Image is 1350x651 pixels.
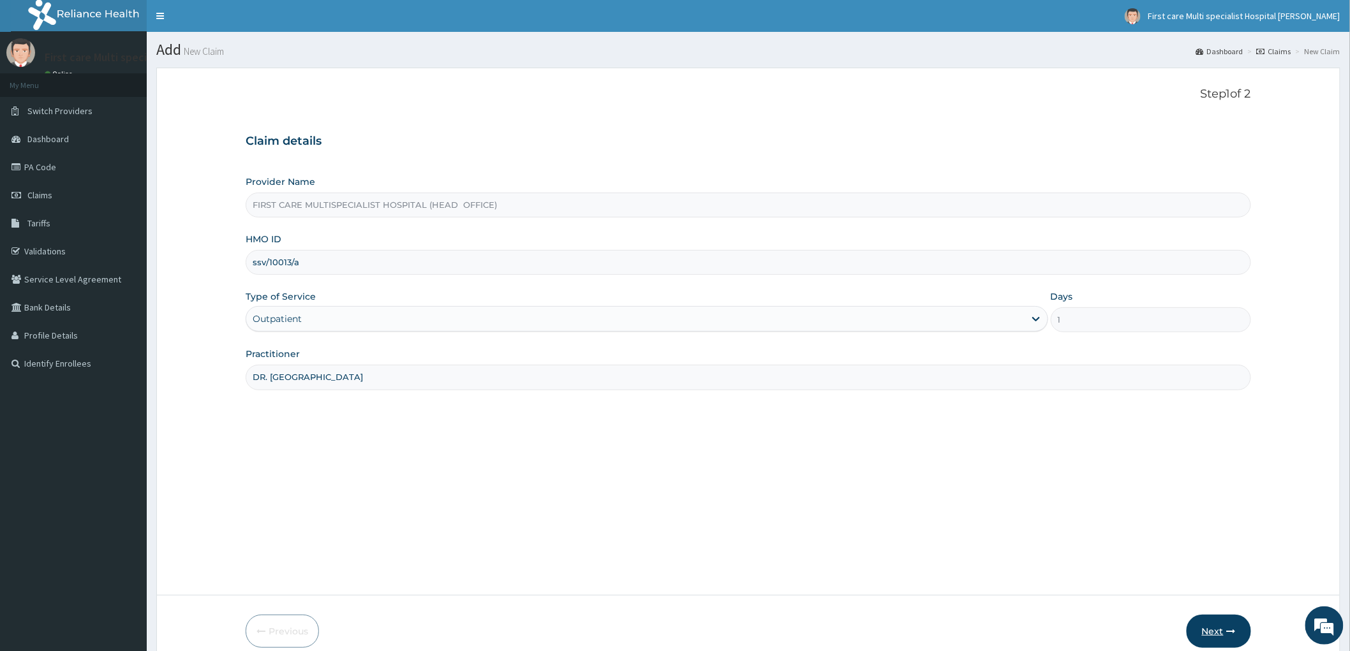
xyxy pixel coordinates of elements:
[27,217,50,229] span: Tariffs
[6,38,35,67] img: User Image
[74,161,176,289] span: We're online!
[27,133,69,145] span: Dashboard
[1125,8,1141,24] img: User Image
[1148,10,1340,22] span: First care Multi specialist Hospital [PERSON_NAME]
[1196,46,1243,57] a: Dashboard
[1293,46,1340,57] li: New Claim
[246,250,1251,275] input: Enter HMO ID
[1051,290,1073,303] label: Days
[209,6,240,37] div: Minimize live chat window
[246,290,316,303] label: Type of Service
[246,135,1251,149] h3: Claim details
[181,47,224,56] small: New Claim
[1187,615,1251,648] button: Next
[246,175,315,188] label: Provider Name
[27,189,52,201] span: Claims
[27,105,93,117] span: Switch Providers
[1257,46,1291,57] a: Claims
[246,87,1251,101] p: Step 1 of 2
[45,52,299,63] p: First care Multi specialist Hospital [PERSON_NAME]
[6,348,243,393] textarea: Type your message and hit 'Enter'
[156,41,1340,58] h1: Add
[246,233,281,245] label: HMO ID
[66,71,214,88] div: Chat with us now
[24,64,52,96] img: d_794563401_company_1708531726252_794563401
[253,312,302,325] div: Outpatient
[246,365,1251,390] input: Enter Name
[246,347,300,360] label: Practitioner
[45,69,75,78] a: Online
[246,615,319,648] button: Previous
